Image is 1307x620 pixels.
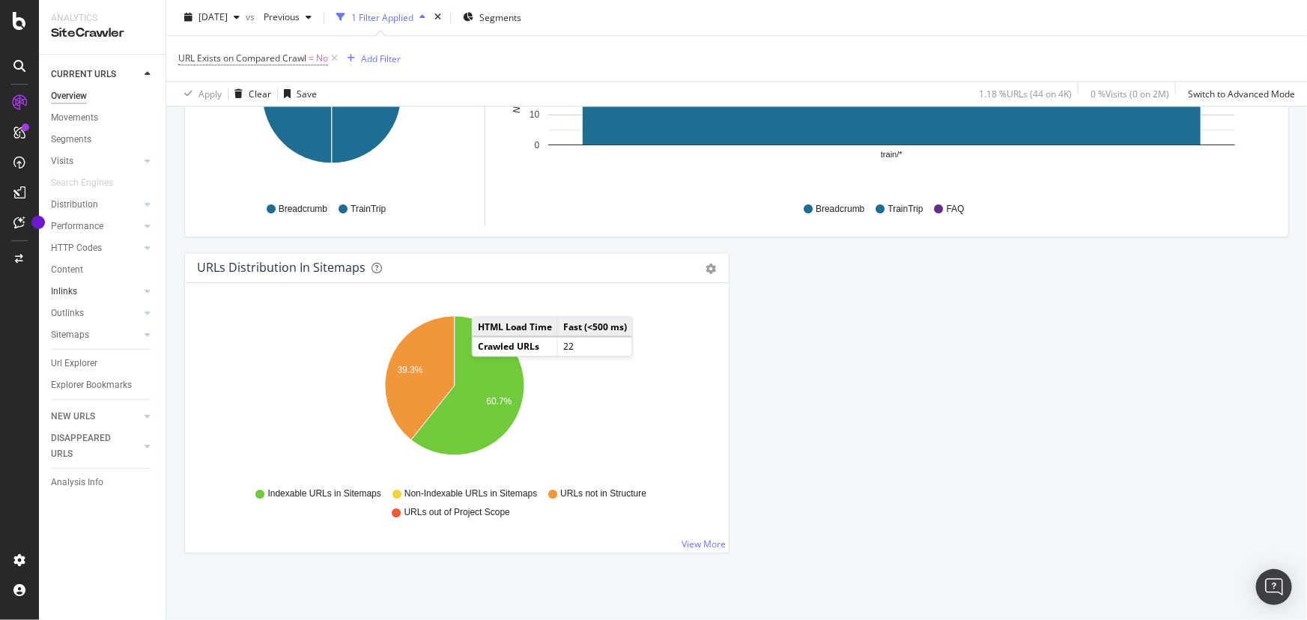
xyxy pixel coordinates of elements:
[51,409,95,425] div: NEW URLS
[51,110,155,126] a: Movements
[51,197,140,213] a: Distribution
[1188,88,1295,100] div: Switch to Advanced Mode
[51,475,103,490] div: Analysis Info
[197,260,366,275] div: URLs Distribution in Sitemaps
[51,25,154,42] div: SiteCrawler
[1256,569,1292,605] div: Open Intercom Messenger
[431,10,444,25] div: times
[503,15,1267,189] div: A chart.
[51,377,132,393] div: Explorer Bookmarks
[51,154,73,169] div: Visits
[557,336,632,356] td: 22
[51,327,89,343] div: Sitemaps
[267,487,380,500] span: Indexable URLs in Sitemaps
[51,306,84,321] div: Outlinks
[51,284,140,300] a: Inlinks
[51,377,155,393] a: Explorer Bookmarks
[258,11,300,24] span: Previous
[530,109,540,120] text: 10
[51,409,140,425] a: NEW URLS
[51,356,155,371] a: Url Explorer
[51,67,116,82] div: CURRENT URLS
[351,203,386,216] span: TrainTrip
[51,262,83,278] div: Content
[51,197,98,213] div: Distribution
[197,307,712,481] svg: A chart.
[979,88,1072,100] div: 1.18 % URLs ( 44 on 4K )
[479,11,521,24] span: Segments
[1091,88,1169,100] div: 0 % Visits ( 0 on 2M )
[881,150,903,159] text: train/*
[51,431,127,462] div: DISAPPEARED URLS
[178,82,222,106] button: Apply
[51,240,102,256] div: HTTP Codes
[51,110,98,126] div: Movements
[31,216,45,229] div: Tooltip anchor
[246,11,258,24] span: vs
[457,6,527,30] button: Segments
[51,327,140,343] a: Sitemaps
[51,306,140,321] a: Outlinks
[309,52,314,65] span: =
[51,219,140,234] a: Performance
[51,88,155,104] a: Overview
[51,12,154,25] div: Analytics
[51,175,128,191] a: Search Engines
[51,356,97,371] div: Url Explorer
[888,203,924,216] span: TrainTrip
[682,538,727,550] a: View More
[51,175,113,191] div: Search Engines
[51,219,103,234] div: Performance
[51,132,91,148] div: Segments
[51,475,155,490] a: Analysis Info
[178,6,246,30] button: [DATE]
[473,336,558,356] td: Crawled URLs
[228,82,271,106] button: Clear
[51,67,140,82] a: CURRENT URLS
[398,365,423,375] text: 39.3%
[249,88,271,100] div: Clear
[198,88,222,100] div: Apply
[178,52,306,65] span: URL Exists on Compared Crawl
[560,487,646,500] span: URLs not in Structure
[51,431,140,462] a: DISAPPEARED URLS
[1182,82,1295,106] button: Switch to Advanced Mode
[341,50,401,68] button: Add Filter
[706,264,717,274] div: gear
[816,203,864,216] span: Breadcrumb
[557,317,632,336] td: Fast (<500 ms)
[486,396,512,407] text: 60.7%
[330,6,431,30] button: 1 Filter Applied
[947,203,965,216] span: FAQ
[361,52,401,65] div: Add Filter
[404,506,510,519] span: URLs out of Project Scope
[316,49,328,70] span: No
[51,88,87,104] div: Overview
[279,203,327,216] span: Breadcrumb
[512,56,522,113] text: No. of Objects
[51,154,140,169] a: Visits
[51,132,155,148] a: Segments
[51,240,140,256] a: HTTP Codes
[473,317,558,336] td: HTML Load Time
[201,15,463,189] div: A chart.
[51,262,155,278] a: Content
[278,82,317,106] button: Save
[258,6,318,30] button: Previous
[404,487,537,500] span: Non-Indexable URLs in Sitemaps
[51,284,77,300] div: Inlinks
[351,11,413,24] div: 1 Filter Applied
[297,88,317,100] div: Save
[535,140,540,151] text: 0
[198,11,228,24] span: 2025 Sep. 4th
